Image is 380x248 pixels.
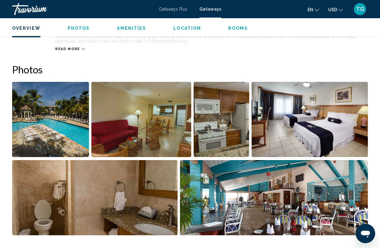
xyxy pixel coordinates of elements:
[307,7,313,12] span: en
[328,7,337,12] span: USD
[180,160,368,236] button: Open full-screen image slider
[173,26,201,31] span: Location
[252,82,368,157] button: Open full-screen image slider
[117,26,146,31] span: Amenities
[68,25,90,31] button: Photos
[12,26,40,31] span: Overview
[159,7,187,12] a: Getaways Plus
[194,82,249,157] button: Open full-screen image slider
[12,63,368,75] h2: Photos
[199,7,221,12] a: Getaways
[352,3,368,15] button: User Menu
[328,5,343,14] button: Change currency
[12,160,178,236] button: Open full-screen image slider
[117,25,146,31] button: Amenities
[12,3,153,15] a: Travorium
[55,47,85,51] button: Read more
[307,5,319,14] button: Change language
[68,26,90,31] span: Photos
[356,6,364,12] span: TG
[228,25,248,31] button: Rooms
[12,25,40,31] button: Overview
[55,47,80,51] span: Read more
[91,82,191,157] button: Open full-screen image slider
[228,26,248,31] span: Rooms
[12,82,89,157] button: Open full-screen image slider
[173,25,201,31] button: Location
[356,224,375,243] iframe: Button to launch messaging window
